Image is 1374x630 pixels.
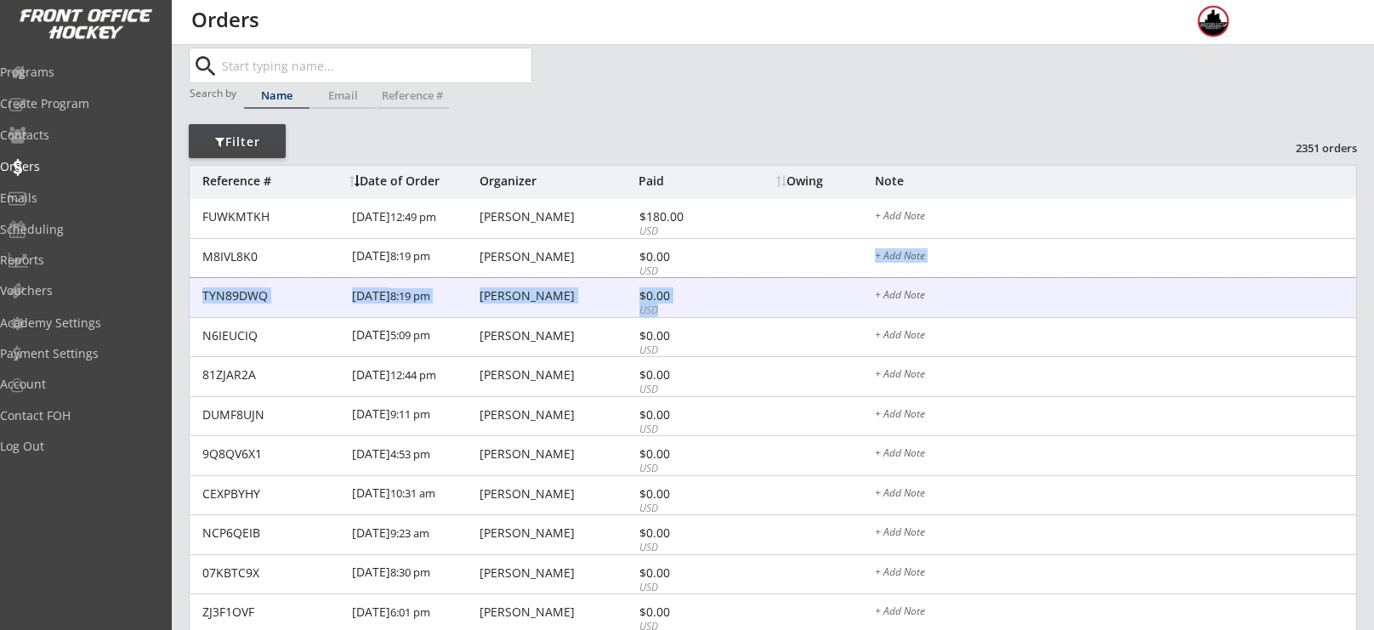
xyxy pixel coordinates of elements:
[639,343,730,358] div: USD
[202,369,342,381] div: 81ZJAR2A
[480,409,634,421] div: [PERSON_NAME]
[480,175,634,187] div: Organizer
[202,527,342,539] div: NCP6QEIB
[390,327,430,343] font: 5:09 pm
[875,290,1356,304] div: + Add Note
[639,264,730,279] div: USD
[639,290,730,302] div: $0.00
[352,199,475,237] div: [DATE]
[352,555,475,593] div: [DATE]
[639,330,730,342] div: $0.00
[480,527,634,539] div: [PERSON_NAME]
[639,211,730,223] div: $180.00
[639,383,730,397] div: USD
[352,318,475,356] div: [DATE]
[352,357,475,395] div: [DATE]
[875,211,1356,224] div: + Add Note
[390,209,436,224] font: 12:49 pm
[480,369,634,381] div: [PERSON_NAME]
[390,485,435,501] font: 10:31 am
[390,248,430,264] font: 8:19 pm
[875,330,1356,343] div: + Add Note
[352,239,475,277] div: [DATE]
[875,606,1356,620] div: + Add Note
[202,211,342,223] div: FUWKMTKH
[480,606,634,618] div: [PERSON_NAME]
[639,527,730,539] div: $0.00
[190,88,238,99] div: Search by
[244,90,309,101] div: Name
[639,462,730,476] div: USD
[390,406,430,422] font: 9:11 pm
[639,541,730,555] div: USD
[390,604,430,620] font: 6:01 pm
[639,581,730,595] div: USD
[875,175,1356,187] div: Note
[202,330,342,342] div: N6IEUCIQ
[202,567,342,579] div: 07KBTC9X
[390,565,430,580] font: 8:30 pm
[390,367,436,383] font: 12:44 pm
[352,278,475,316] div: [DATE]
[480,251,634,263] div: [PERSON_NAME]
[639,448,730,460] div: $0.00
[377,90,449,101] div: Reference #
[639,409,730,421] div: $0.00
[480,330,634,342] div: [PERSON_NAME]
[480,290,634,302] div: [PERSON_NAME]
[875,488,1356,502] div: + Add Note
[875,448,1356,462] div: + Add Note
[202,448,342,460] div: 9Q8QV6X1
[349,175,475,187] div: Date of Order
[639,304,730,318] div: USD
[480,567,634,579] div: [PERSON_NAME]
[639,488,730,500] div: $0.00
[202,290,342,302] div: TYN89DWQ
[202,409,342,421] div: DUMF8UJN
[352,436,475,474] div: [DATE]
[390,446,430,462] font: 4:53 pm
[639,369,730,381] div: $0.00
[639,502,730,516] div: USD
[189,133,286,150] div: Filter
[352,397,475,435] div: [DATE]
[480,488,634,500] div: [PERSON_NAME]
[875,527,1356,541] div: + Add Note
[202,175,341,187] div: Reference #
[776,175,874,187] div: Owing
[390,288,430,304] font: 8:19 pm
[352,515,475,553] div: [DATE]
[202,251,342,263] div: M8IVL8K0
[352,476,475,514] div: [DATE]
[875,567,1356,581] div: + Add Note
[390,525,429,541] font: 9:23 am
[875,369,1356,383] div: + Add Note
[191,53,219,80] button: search
[639,224,730,239] div: USD
[639,423,730,437] div: USD
[202,606,342,618] div: ZJ3F1OVF
[875,409,1356,423] div: + Add Note
[202,488,342,500] div: CEXPBYHY
[480,211,634,223] div: [PERSON_NAME]
[219,48,531,82] input: Start typing name...
[639,251,730,263] div: $0.00
[310,90,376,101] div: Email
[875,251,1356,264] div: + Add Note
[1269,140,1357,156] div: 2351 orders
[639,606,730,618] div: $0.00
[639,175,730,187] div: Paid
[639,567,730,579] div: $0.00
[480,448,634,460] div: [PERSON_NAME]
